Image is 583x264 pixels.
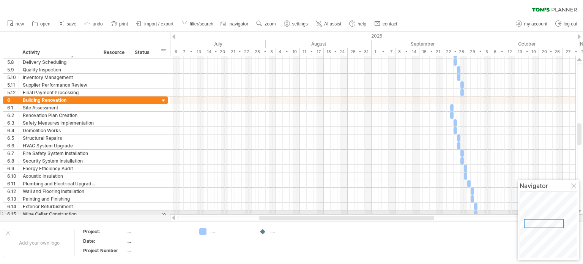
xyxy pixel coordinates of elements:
[93,21,103,27] span: undo
[252,48,276,56] div: 28 - 3
[23,172,96,180] div: Acoustic Insulation
[219,19,251,29] a: navigator
[7,188,19,195] div: 6.12
[467,48,491,56] div: 29 - 5
[347,19,369,29] a: help
[83,247,125,254] div: Project Number
[7,195,19,202] div: 6.13
[520,182,577,190] div: Navigator
[23,157,96,164] div: Security System Installation
[23,180,96,187] div: Plumbing and Electrical Upgrades
[539,48,563,56] div: 20 - 26
[7,165,19,172] div: 6.9
[67,21,76,27] span: save
[83,238,125,244] div: Date:
[5,19,26,29] a: new
[7,104,19,111] div: 6.1
[7,127,19,134] div: 6.4
[491,48,515,56] div: 6 - 12
[16,21,24,27] span: new
[126,228,190,235] div: ....
[7,157,19,164] div: 6.8
[292,21,308,27] span: settings
[23,210,96,218] div: Wine Cellar Construction
[7,180,19,187] div: 6.11
[372,19,400,29] a: contact
[300,48,324,56] div: 11 - 17
[443,48,467,56] div: 22 - 28
[7,74,19,81] div: 5.10
[7,210,19,218] div: 6.15
[514,19,550,29] a: my account
[265,21,276,27] span: zoom
[23,112,96,119] div: Renovation Plan Creation
[23,58,96,66] div: Delivery Scheduling
[109,19,130,29] a: print
[7,142,19,149] div: 6.6
[23,66,96,73] div: Quality Inspection
[524,21,547,27] span: my account
[126,247,190,254] div: ....
[7,66,19,73] div: 5.9
[23,96,96,104] div: Building Renovation
[515,48,539,56] div: 13 - 19
[270,228,312,235] div: ....
[228,48,252,56] div: 21 - 27
[348,48,372,56] div: 25 - 31
[372,40,474,48] div: September 2025
[324,21,341,27] span: AI assist
[83,228,125,235] div: Project:
[23,134,96,142] div: Structural Repairs
[23,165,96,172] div: Energy Efficiency Audit
[314,19,343,29] a: AI assist
[7,150,19,157] div: 6.7
[22,49,96,56] div: Activity
[160,210,167,218] div: scroll to activity
[40,21,50,27] span: open
[144,21,173,27] span: import / export
[23,81,96,89] div: Supplier Performance Review
[180,19,216,29] a: filter/search
[7,89,19,96] div: 5.12
[324,48,348,56] div: 18 - 24
[134,19,176,29] a: import / export
[104,49,127,56] div: Resource
[7,172,19,180] div: 6.10
[7,203,19,210] div: 6.14
[23,89,96,96] div: Final Payment Processing
[266,40,372,48] div: August 2025
[7,58,19,66] div: 5.8
[230,21,248,27] span: navigator
[7,134,19,142] div: 6.5
[474,40,580,48] div: October 2025
[372,48,395,56] div: 1 - 7
[119,21,128,27] span: print
[7,81,19,89] div: 5.11
[190,21,213,27] span: filter/search
[395,48,419,56] div: 8 - 14
[135,49,151,56] div: Status
[276,48,300,56] div: 4 - 10
[4,229,75,257] div: Add your own logo
[7,112,19,119] div: 6.2
[57,19,79,29] a: save
[23,74,96,81] div: Inventory Management
[419,48,443,56] div: 15 - 21
[254,19,278,29] a: zoom
[7,119,19,126] div: 6.3
[564,21,577,27] span: log out
[204,48,228,56] div: 14 - 20
[358,21,366,27] span: help
[23,195,96,202] div: Painting and Finishing
[553,19,580,29] a: log out
[160,40,266,48] div: July 2025
[7,96,19,104] div: 6
[23,104,96,111] div: Site Assessment
[23,127,96,134] div: Demolition Works
[82,19,105,29] a: undo
[210,228,252,235] div: ....
[180,48,204,56] div: 7 - 13
[23,119,96,126] div: Safety Measures Implementation
[23,203,96,210] div: Exterior Refurbishment
[30,19,53,29] a: open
